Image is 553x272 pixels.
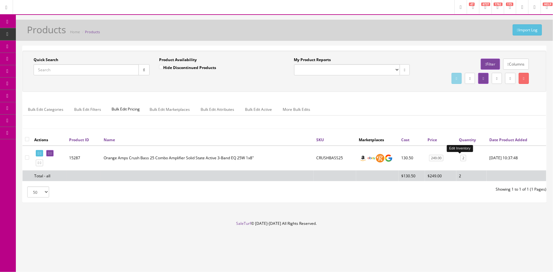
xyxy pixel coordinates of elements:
[159,64,216,71] label: Hide Discontinued Products
[32,134,67,145] th: Actions
[294,57,331,63] label: My Product Reports
[145,103,195,116] a: Bulk Edit Marketplaces
[34,57,58,63] label: Quick Search
[513,24,542,35] a: Import Log
[67,146,101,171] td: 15287
[487,146,546,171] td: 2018-04-19 10:37:48
[70,29,80,34] a: Home
[359,154,367,162] img: amazon
[460,155,466,161] a: 2
[481,59,500,70] a: Filter
[428,137,437,142] a: Price
[27,24,66,35] h1: Products
[285,187,551,192] div: Showing 1 to 1 of 1 (1 Pages)
[69,137,89,142] a: Product ID
[278,103,315,116] a: More Bulk Edits
[425,170,456,181] td: $249.00
[196,103,239,116] a: Bulk Edit Attributes
[469,3,475,6] span: 47
[101,146,314,171] td: Orange Amps Crush Bass 25 Combo Amplifier Solid State Active 3-Band EQ 25W 1x8"
[69,103,106,116] a: Bulk Edit Filters
[447,145,473,152] div: Edit Inventory
[104,137,115,142] a: Name
[314,146,356,171] td: CRUSHBASS25
[32,170,67,181] td: Total - all
[401,137,409,142] a: Cost
[489,137,527,142] a: Date Product Added
[543,3,553,6] span: HELP
[376,154,384,162] img: reverb
[384,154,393,162] img: google_shopping
[456,170,487,181] td: 2
[506,3,513,6] span: 115
[503,59,529,70] a: Columns
[494,3,503,6] span: 1762
[107,103,145,115] span: Bulk Edit Pricing
[34,64,139,75] input: Search
[23,103,68,116] a: Bulk Edit Categories
[399,146,425,171] td: 130.50
[85,29,100,34] a: Products
[481,3,490,6] span: 6737
[159,65,163,69] input: Hide Discontinued Products
[159,57,197,63] label: Product Availability
[240,103,277,116] a: Bulk Edit Active
[236,221,251,226] a: SaleTurf
[459,137,476,142] a: Quantity
[429,155,443,161] a: 249.00
[316,137,324,142] a: SKU
[399,170,425,181] td: $130.50
[367,154,376,162] img: ebay
[356,134,399,145] th: Marketplaces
